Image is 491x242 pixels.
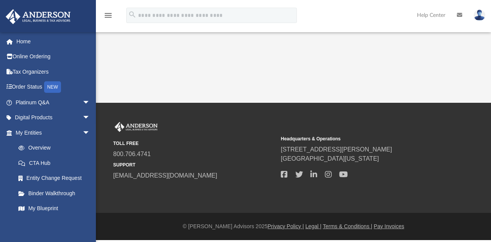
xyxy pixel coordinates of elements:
[113,140,275,147] small: TOLL FREE
[104,15,113,20] a: menu
[113,161,275,168] small: SUPPORT
[82,95,98,110] span: arrow_drop_down
[44,81,61,93] div: NEW
[474,10,485,21] img: User Pic
[11,186,102,201] a: Binder Walkthrough
[5,110,102,125] a: Digital Productsarrow_drop_down
[5,49,102,64] a: Online Ordering
[113,122,159,132] img: Anderson Advisors Platinum Portal
[11,155,102,171] a: CTA Hub
[374,223,404,229] a: Pay Invoices
[323,223,372,229] a: Terms & Conditions |
[5,64,102,79] a: Tax Organizers
[96,222,491,230] div: © [PERSON_NAME] Advisors 2025
[5,95,102,110] a: Platinum Q&Aarrow_drop_down
[11,140,102,156] a: Overview
[281,146,392,153] a: [STREET_ADDRESS][PERSON_NAME]
[268,223,304,229] a: Privacy Policy |
[82,110,98,126] span: arrow_drop_down
[281,155,379,162] a: [GEOGRAPHIC_DATA][US_STATE]
[5,34,102,49] a: Home
[281,135,443,142] small: Headquarters & Operations
[11,171,102,186] a: Entity Change Request
[11,201,98,216] a: My Blueprint
[82,125,98,141] span: arrow_drop_down
[305,223,321,229] a: Legal |
[3,9,73,24] img: Anderson Advisors Platinum Portal
[128,10,137,19] i: search
[5,79,102,95] a: Order StatusNEW
[5,125,102,140] a: My Entitiesarrow_drop_down
[104,11,113,20] i: menu
[113,151,151,157] a: 800.706.4741
[113,172,217,179] a: [EMAIL_ADDRESS][DOMAIN_NAME]
[11,216,102,231] a: Tax Due Dates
